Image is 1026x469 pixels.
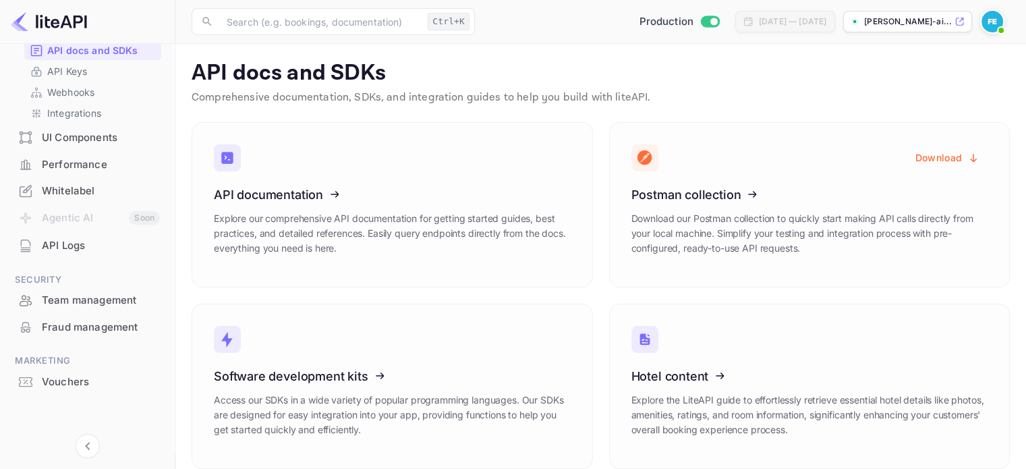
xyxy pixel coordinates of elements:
a: Performance [8,152,167,177]
a: Hotel contentExplore the LiteAPI guide to effortlessly retrieve essential hotel details like phot... [609,304,1010,469]
div: UI Components [8,125,167,151]
span: Production [639,14,693,30]
p: Webhooks [47,85,94,99]
div: [DATE] — [DATE] [759,16,826,28]
div: API docs and SDKs [24,40,161,60]
p: Download our Postman collection to quickly start making API calls directly from your local machin... [631,211,988,256]
a: API Keys [30,64,156,78]
p: [PERSON_NAME]-ai... [864,16,952,28]
div: API Logs [8,233,167,259]
h3: Software development kits [214,369,571,383]
p: API docs and SDKs [47,43,138,57]
a: API documentationExplore our comprehensive API documentation for getting started guides, best pra... [192,122,593,287]
img: Franck Steve Essama [981,11,1003,32]
div: Vouchers [8,369,167,395]
div: Switch to Sandbox mode [633,14,724,30]
div: Webhooks [24,82,161,102]
div: Integrations [24,103,161,123]
div: API Logs [42,238,160,254]
p: Explore our comprehensive API documentation for getting started guides, best practices, and detai... [214,211,571,256]
a: API docs and SDKs [30,43,156,57]
a: Team management [8,287,167,312]
p: Integrations [47,106,101,120]
button: Collapse navigation [76,434,100,458]
div: Team management [8,287,167,314]
a: Webhooks [30,85,156,99]
p: Explore the LiteAPI guide to effortlessly retrieve essential hotel details like photos, amenities... [631,393,988,437]
div: Whitelabel [8,178,167,204]
a: Whitelabel [8,178,167,203]
div: Ctrl+K [428,13,469,30]
div: Whitelabel [42,184,160,199]
h3: Postman collection [631,188,988,202]
div: UI Components [42,130,160,146]
p: API Keys [47,64,87,78]
a: Software development kitsAccess our SDKs in a wide variety of popular programming languages. Our ... [192,304,593,469]
p: Comprehensive documentation, SDKs, and integration guides to help you build with liteAPI. [192,90,1010,106]
input: Search (e.g. bookings, documentation) [219,8,422,35]
div: Performance [42,157,160,173]
h3: Hotel content [631,369,988,383]
div: Vouchers [42,375,160,390]
span: Marketing [8,354,167,368]
a: API Logs [8,233,167,258]
div: Fraud management [42,320,160,335]
div: Fraud management [8,314,167,341]
div: Team management [42,293,160,308]
div: API Keys [24,61,161,81]
a: Integrations [30,106,156,120]
div: Performance [8,152,167,178]
span: Security [8,273,167,287]
button: Download [907,144,988,171]
p: Access our SDKs in a wide variety of popular programming languages. Our SDKs are designed for eas... [214,393,571,437]
p: API docs and SDKs [192,60,1010,87]
img: LiteAPI logo [11,11,87,32]
a: Fraud management [8,314,167,339]
a: Vouchers [8,369,167,394]
a: UI Components [8,125,167,150]
h3: API documentation [214,188,571,202]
